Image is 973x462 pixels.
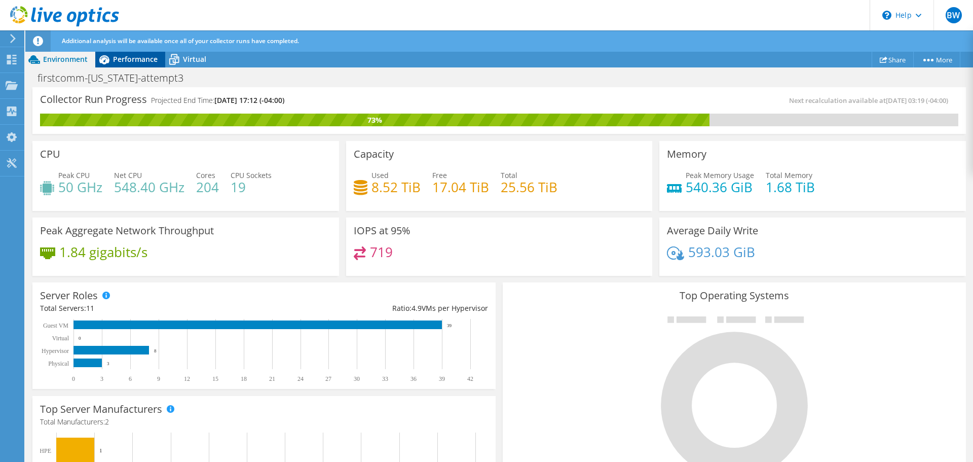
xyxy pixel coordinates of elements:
[371,170,389,180] span: Used
[410,375,417,382] text: 36
[196,170,215,180] span: Cores
[129,375,132,382] text: 6
[33,73,199,84] h1: firstcomm-[US_STATE]-attempt3
[154,348,157,353] text: 8
[432,182,489,193] h4: 17.04 TiB
[467,375,473,382] text: 42
[43,322,68,329] text: Guest VM
[214,95,284,105] span: [DATE] 17:12 (-04:00)
[43,54,88,64] span: Environment
[688,246,755,258] h4: 593.03 GiB
[59,246,147,258] h4: 1.84 gigabits/s
[183,54,206,64] span: Virtual
[107,361,109,366] text: 3
[212,375,218,382] text: 15
[382,375,388,382] text: 33
[40,290,98,301] h3: Server Roles
[62,37,299,45] span: Additional analysis will be available once all of your collector runs have completed.
[79,336,81,341] text: 0
[40,115,709,126] div: 73%
[40,404,162,415] h3: Top Server Manufacturers
[370,246,393,258] h4: 719
[184,375,190,382] text: 12
[114,170,142,180] span: Net CPU
[432,170,447,180] span: Free
[354,375,360,382] text: 30
[882,11,891,20] svg: \n
[105,417,109,427] span: 2
[151,95,284,106] h4: Projected End Time:
[686,182,754,193] h4: 540.36 GiB
[40,303,264,314] div: Total Servers:
[58,170,90,180] span: Peak CPU
[58,182,102,193] h4: 50 GHz
[157,375,160,382] text: 9
[325,375,331,382] text: 27
[231,182,272,193] h4: 19
[667,225,758,236] h3: Average Daily Write
[241,375,247,382] text: 18
[447,323,452,328] text: 39
[766,182,815,193] h4: 1.68 TiB
[946,7,962,23] span: BW
[40,149,60,160] h3: CPU
[40,416,488,428] h4: Total Manufacturers:
[510,290,958,301] h3: Top Operating Systems
[196,182,219,193] h4: 204
[264,303,488,314] div: Ratio: VMs per Hypervisor
[52,335,69,342] text: Virtual
[667,149,706,160] h3: Memory
[872,52,914,67] a: Share
[913,52,960,67] a: More
[231,170,272,180] span: CPU Sockets
[113,54,158,64] span: Performance
[86,303,94,313] span: 11
[886,96,948,105] span: [DATE] 03:19 (-04:00)
[297,375,304,382] text: 24
[40,447,51,454] text: HPE
[42,347,69,354] text: Hypervisor
[269,375,275,382] text: 21
[766,170,812,180] span: Total Memory
[439,375,445,382] text: 39
[114,182,184,193] h4: 548.40 GHz
[99,447,102,453] text: 1
[72,375,75,382] text: 0
[48,360,69,367] text: Physical
[501,170,517,180] span: Total
[501,182,557,193] h4: 25.56 TiB
[686,170,754,180] span: Peak Memory Usage
[354,225,410,236] h3: IOPS at 95%
[789,96,953,105] span: Next recalculation available at
[354,149,394,160] h3: Capacity
[100,375,103,382] text: 3
[40,225,214,236] h3: Peak Aggregate Network Throughput
[411,303,422,313] span: 4.9
[371,182,421,193] h4: 8.52 TiB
